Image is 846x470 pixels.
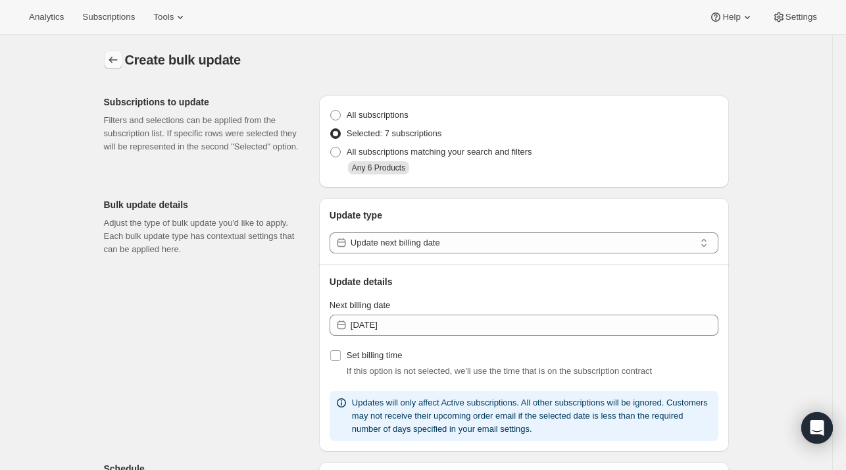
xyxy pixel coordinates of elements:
span: Next billing date [330,300,391,310]
button: Tools [145,8,195,26]
div: Open Intercom Messenger [801,412,833,444]
p: Update type [330,209,718,222]
span: Help [722,12,740,22]
p: Update details [330,275,718,288]
button: Subscriptions [74,8,143,26]
span: All subscriptions [347,110,409,120]
span: Tools [153,12,174,22]
p: Subscriptions to update [104,95,309,109]
p: Filters and selections can be applied from the subscription list. If specific rows were selected ... [104,114,309,153]
p: Bulk update details [104,198,309,211]
span: Selected: 7 subscriptions [347,128,442,138]
span: If this option is not selected, we'll use the time that is on the subscription contract [347,366,652,376]
span: Settings [785,12,817,22]
span: Create bulk update [125,53,241,67]
span: Analytics [29,12,64,22]
p: Adjust the type of bulk update you'd like to apply. Each bulk update type has contextual settings... [104,217,309,256]
button: Help [701,8,761,26]
button: Analytics [21,8,72,26]
button: Settings [764,8,825,26]
span: Subscriptions [82,12,135,22]
span: Any 6 Products [352,163,405,172]
p: Updates will only affect Active subscriptions. All other subscriptions will be ignored. Customers... [352,396,713,436]
input: YYYY-MM-DD [351,315,718,336]
span: All subscriptions matching your search and filters [347,147,532,157]
span: Set billing time [347,350,403,360]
